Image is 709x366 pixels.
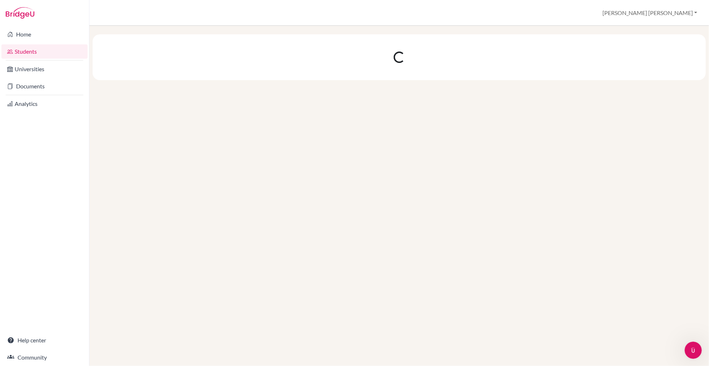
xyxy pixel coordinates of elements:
a: Community [1,350,88,365]
iframe: Intercom live chat [685,342,702,359]
a: Home [1,27,88,42]
a: Documents [1,79,88,93]
a: Students [1,44,88,59]
button: [PERSON_NAME] [PERSON_NAME] [599,6,700,20]
a: Help center [1,333,88,347]
a: Universities [1,62,88,76]
a: Analytics [1,97,88,111]
img: Bridge-U [6,7,34,19]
